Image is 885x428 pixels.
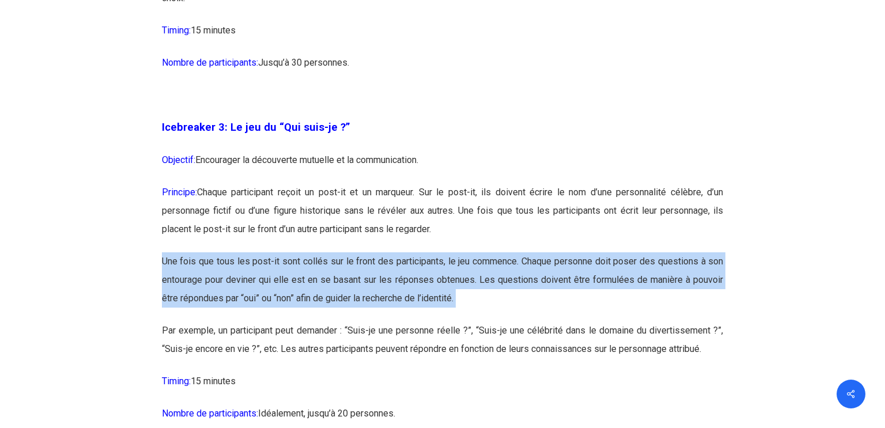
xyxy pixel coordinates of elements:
[162,183,724,252] p: Chaque participant reçoit un post-it et un marqueur. Sur le post-it, ils doivent écrire le nom d’...
[162,57,258,68] span: Nombre de participants:
[162,187,197,198] span: Principe:
[162,376,191,387] span: Timing:
[162,54,724,86] p: Jusqu’à 30 personnes.
[162,372,724,404] p: 15 minutes
[162,321,724,372] p: Par exemple, un participant peut demander : “Suis-je une personne réelle ?”, “Suis-je une célébri...
[162,151,724,183] p: Encourager la découverte mutuelle et la communication.
[162,25,191,36] span: Timing:
[162,408,258,419] span: Nombre de participants:
[162,21,724,54] p: 15 minutes
[162,252,724,321] p: Une fois que tous les post-it sont collés sur le front des participants, le jeu commence. Chaque ...
[162,154,195,165] span: Objectif:
[162,121,350,134] span: Icebreaker 3: Le jeu du “Qui suis-je ?”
